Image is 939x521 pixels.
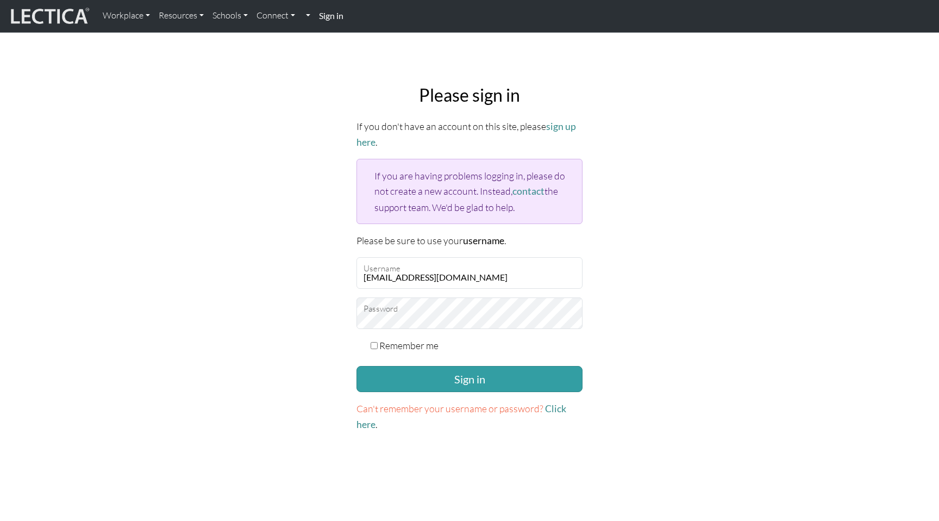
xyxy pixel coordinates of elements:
a: contact [512,185,544,197]
a: Resources [154,4,208,27]
div: If you are having problems logging in, please do not create a new account. Instead, the support t... [356,159,583,224]
a: Schools [208,4,252,27]
strong: Sign in [319,10,343,21]
label: Remember me [379,338,439,353]
span: Can't remember your username or password? [356,402,543,414]
button: Sign in [356,366,583,392]
p: Please be sure to use your . [356,233,583,249]
a: Workplace [98,4,154,27]
a: Connect [252,4,299,27]
a: Sign in [315,4,348,28]
strong: username [463,235,504,246]
img: lecticalive [8,6,90,27]
p: If you don't have an account on this site, please . [356,119,583,150]
input: Username [356,257,583,289]
h2: Please sign in [356,85,583,106]
p: . [356,401,583,432]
